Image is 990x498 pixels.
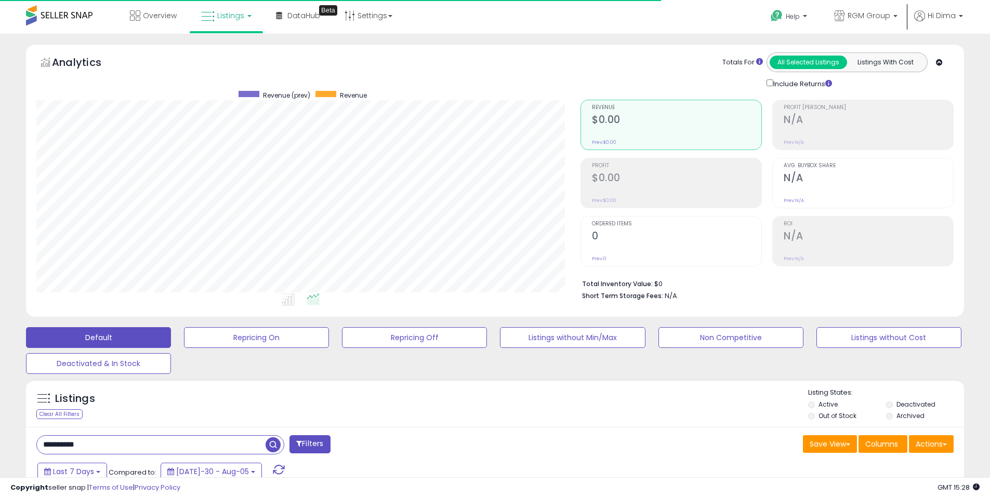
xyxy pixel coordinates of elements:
[161,463,262,480] button: [DATE]-30 - Aug-05
[10,483,180,493] div: seller snap | |
[784,114,953,128] h2: N/A
[592,255,606,262] small: Prev: 0
[53,466,94,477] span: Last 7 Days
[784,163,953,169] span: Avg. Buybox Share
[143,10,177,21] span: Overview
[665,291,677,301] span: N/A
[938,482,980,492] span: 2025-08-13 15:28 GMT
[819,400,838,409] label: Active
[592,221,761,227] span: Ordered Items
[592,114,761,128] h2: $0.00
[847,56,924,69] button: Listings With Cost
[928,10,956,21] span: Hi Dima
[786,12,800,21] span: Help
[784,172,953,186] h2: N/A
[803,435,857,453] button: Save View
[658,327,803,348] button: Non Competitive
[582,291,663,300] b: Short Term Storage Fees:
[592,105,761,111] span: Revenue
[26,353,171,374] button: Deactivated & In Stock
[784,230,953,244] h2: N/A
[808,388,964,398] p: Listing States:
[770,56,847,69] button: All Selected Listings
[770,9,783,22] i: Get Help
[287,10,320,21] span: DataHub
[784,139,804,145] small: Prev: N/A
[722,58,763,68] div: Totals For
[848,10,890,21] span: RGM Group
[784,197,804,204] small: Prev: N/A
[859,435,907,453] button: Columns
[500,327,645,348] button: Listings without Min/Max
[36,409,83,419] div: Clear All Filters
[582,277,946,289] li: $0
[319,5,337,16] div: Tooltip anchor
[340,91,367,100] span: Revenue
[816,327,961,348] button: Listings without Cost
[762,2,817,34] a: Help
[819,411,856,420] label: Out of Stock
[176,466,249,477] span: [DATE]-30 - Aug-05
[135,482,180,492] a: Privacy Policy
[592,163,761,169] span: Profit
[909,435,954,453] button: Actions
[592,172,761,186] h2: $0.00
[784,105,953,111] span: Profit [PERSON_NAME]
[865,439,898,449] span: Columns
[896,400,935,409] label: Deactivated
[52,55,122,72] h5: Analytics
[37,463,107,480] button: Last 7 Days
[896,411,925,420] label: Archived
[759,77,844,89] div: Include Returns
[784,255,804,262] small: Prev: N/A
[342,327,487,348] button: Repricing Off
[109,467,156,477] span: Compared to:
[263,91,310,100] span: Revenue (prev)
[592,230,761,244] h2: 0
[89,482,133,492] a: Terms of Use
[592,139,616,145] small: Prev: $0.00
[784,221,953,227] span: ROI
[184,327,329,348] button: Repricing On
[914,10,963,34] a: Hi Dima
[582,279,653,288] b: Total Inventory Value:
[289,435,330,453] button: Filters
[10,482,48,492] strong: Copyright
[592,197,616,204] small: Prev: $0.00
[26,327,171,348] button: Default
[217,10,244,21] span: Listings
[55,392,95,406] h5: Listings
